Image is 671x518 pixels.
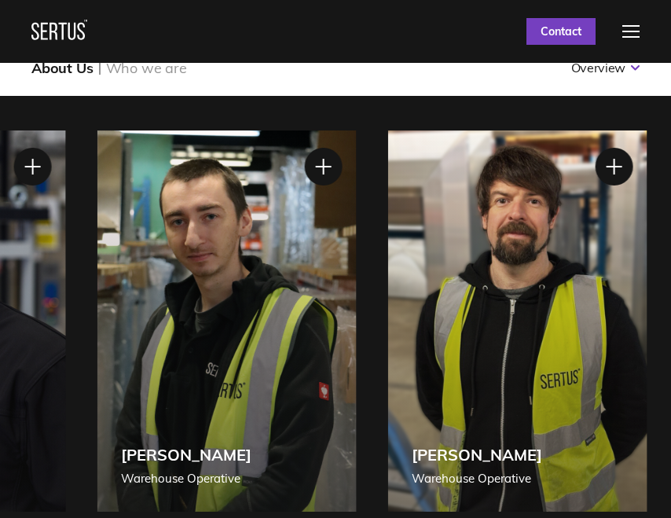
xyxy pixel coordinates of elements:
div: Who we are [106,59,187,77]
a: Contact [526,18,596,45]
div: Warehouse Operative [412,469,542,488]
div: About Us [31,59,93,77]
div: Overview [571,60,625,75]
div: [PERSON_NAME] [121,445,251,465]
div: [PERSON_NAME] [412,445,542,465]
iframe: Chat Widget [592,443,671,518]
div: Warehouse Operative [121,469,251,488]
div: Chat-Widget [592,443,671,518]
